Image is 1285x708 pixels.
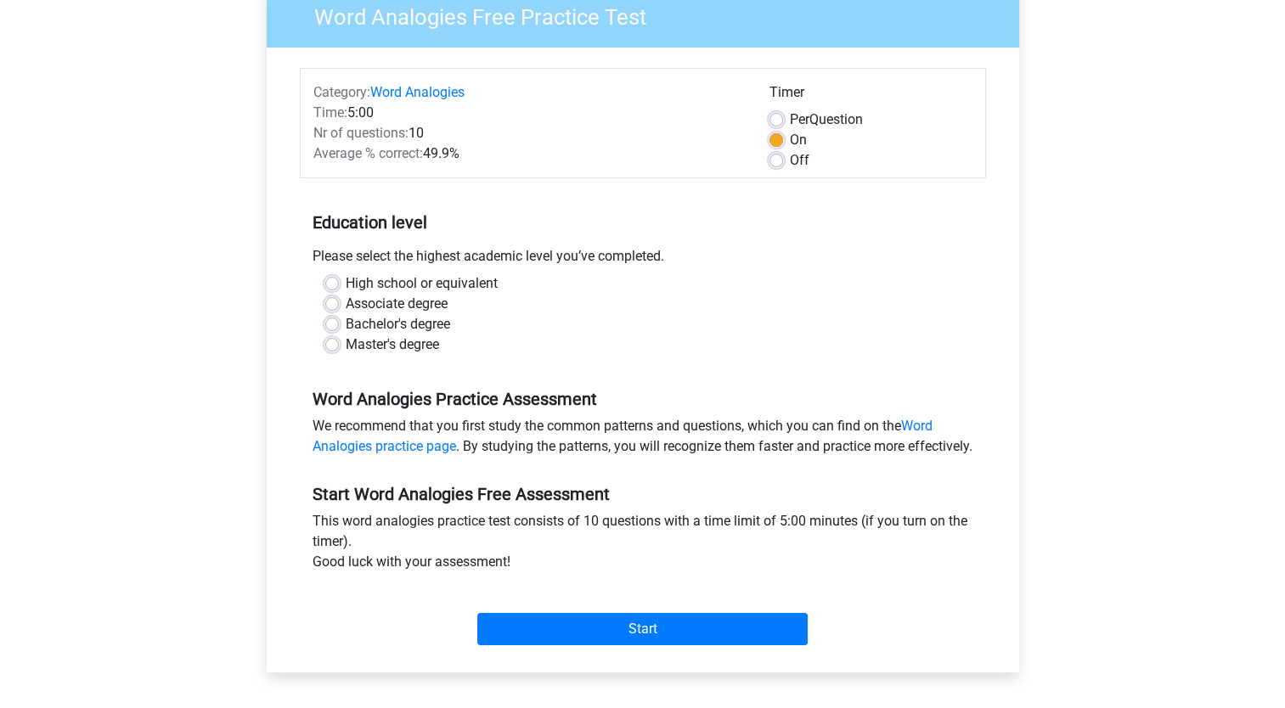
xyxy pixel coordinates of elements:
h5: Word Analogies Practice Assessment [313,389,973,409]
div: We recommend that you first study the common patterns and questions, which you can find on the . ... [300,416,986,464]
span: Per [790,111,809,127]
span: Time: [313,104,347,121]
h5: Education level [313,205,973,239]
div: 49.9% [301,143,757,164]
label: High school or equivalent [346,273,498,294]
div: 5:00 [301,103,757,123]
label: Question [790,110,863,130]
label: On [790,130,807,150]
label: Associate degree [346,294,448,314]
a: Word Analogies [370,84,465,100]
div: This word analogies practice test consists of 10 questions with a time limit of 5:00 minutes (if ... [300,511,986,579]
label: Bachelor's degree [346,314,450,334]
input: Start [477,613,808,645]
label: Off [790,150,809,171]
div: Timer [769,82,972,110]
h5: Start Word Analogies Free Assessment [313,484,973,504]
span: Category: [313,84,370,100]
span: Nr of questions: [313,125,409,141]
div: 10 [301,123,757,143]
span: Average % correct: [313,145,423,161]
div: Please select the highest academic level you’ve completed. [300,246,986,273]
label: Master's degree [346,334,439,355]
